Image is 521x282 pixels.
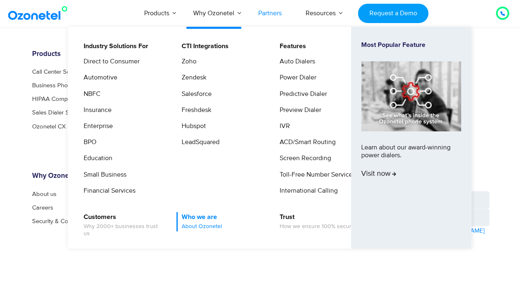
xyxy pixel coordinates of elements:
[176,137,221,147] a: LeadSquared
[32,69,85,75] a: Call Center Solution
[176,56,198,67] a: Zoho
[176,121,207,131] a: Hubspot
[32,204,53,210] a: Careers
[32,82,96,89] a: Business Phone System
[78,56,141,67] a: Direct to Consumer
[274,137,337,147] a: ACD/Smart Routing
[32,50,137,58] h6: Products
[78,186,137,196] a: Financial Services
[78,89,102,99] a: NBFC
[176,105,213,115] a: Freshdesk
[274,41,307,51] a: Features
[361,41,461,234] a: Most Popular FeatureLearn about our award-winning power dialers.Visit now
[274,212,358,231] a: TrustHow we ensure 100% security
[280,223,357,230] span: How we ensure 100% security
[274,170,357,180] a: Toll-Free Number Services
[274,105,322,115] a: Preview Dialer
[274,186,339,196] a: International Calling
[78,212,166,238] a: CustomersWhy 2000+ businesses trust us
[32,123,79,129] a: Ozonetel CX Hub
[78,41,150,51] a: Industry Solutions For
[32,172,137,180] h6: Why Ozonetel
[32,191,56,197] a: About us
[32,96,110,102] a: HIPAA Compliant Call Center
[32,110,87,116] a: Sales Dialer Solution
[78,170,128,180] a: Small Business
[176,89,213,99] a: Salesforce
[78,153,114,163] a: Education
[361,170,396,179] span: Visit now
[176,72,208,83] a: Zendesk
[78,105,113,115] a: Insurance
[182,223,222,230] span: About Ozonetel
[78,121,114,131] a: Enterprise
[32,218,92,224] a: Security & Compliance
[84,223,165,237] span: Why 2000+ businesses trust us
[358,4,428,23] a: Request a Demo
[176,41,230,51] a: CTI Integrations
[274,153,332,163] a: Screen Recording
[274,89,328,99] a: Predictive Dialer
[78,137,98,147] a: BPO
[274,56,316,67] a: Auto Dialers
[274,72,318,83] a: Power Dialer
[274,121,291,131] a: IVR
[78,72,119,83] a: Automotive
[176,212,223,231] a: Who we areAbout Ozonetel
[361,61,461,131] img: phone-system-min.jpg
